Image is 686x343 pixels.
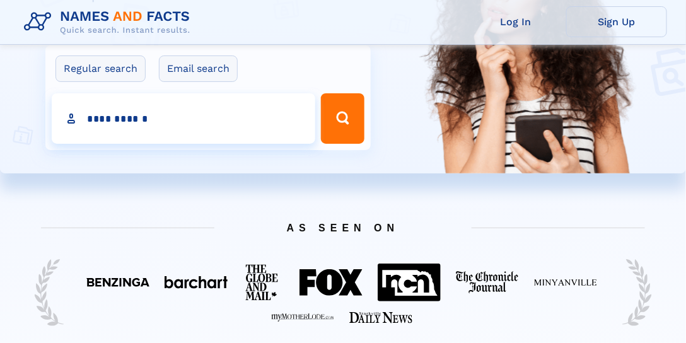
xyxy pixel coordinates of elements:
[534,278,597,287] img: Featured on Minyanville
[243,262,284,303] img: Featured on The Globe And Mail
[299,269,363,296] img: Featured on FOX 40
[349,312,412,323] img: Featured on Starkville Daily News
[86,278,149,287] img: Featured on Benzinga
[22,207,664,249] span: AS SEEN ON
[378,264,441,301] img: Featured on NCN
[465,6,566,37] a: Log In
[165,276,228,288] img: Featured on BarChart
[19,5,201,39] img: Logo Names and Facts
[321,93,364,144] button: Search Button
[271,313,334,322] img: Featured on My Mother Lode
[159,55,238,82] label: Email search
[456,271,519,294] img: Featured on The Chronicle Journal
[623,258,652,327] img: Trust Reef
[52,93,315,144] input: search input
[566,6,667,37] a: Sign Up
[55,55,146,82] label: Regular search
